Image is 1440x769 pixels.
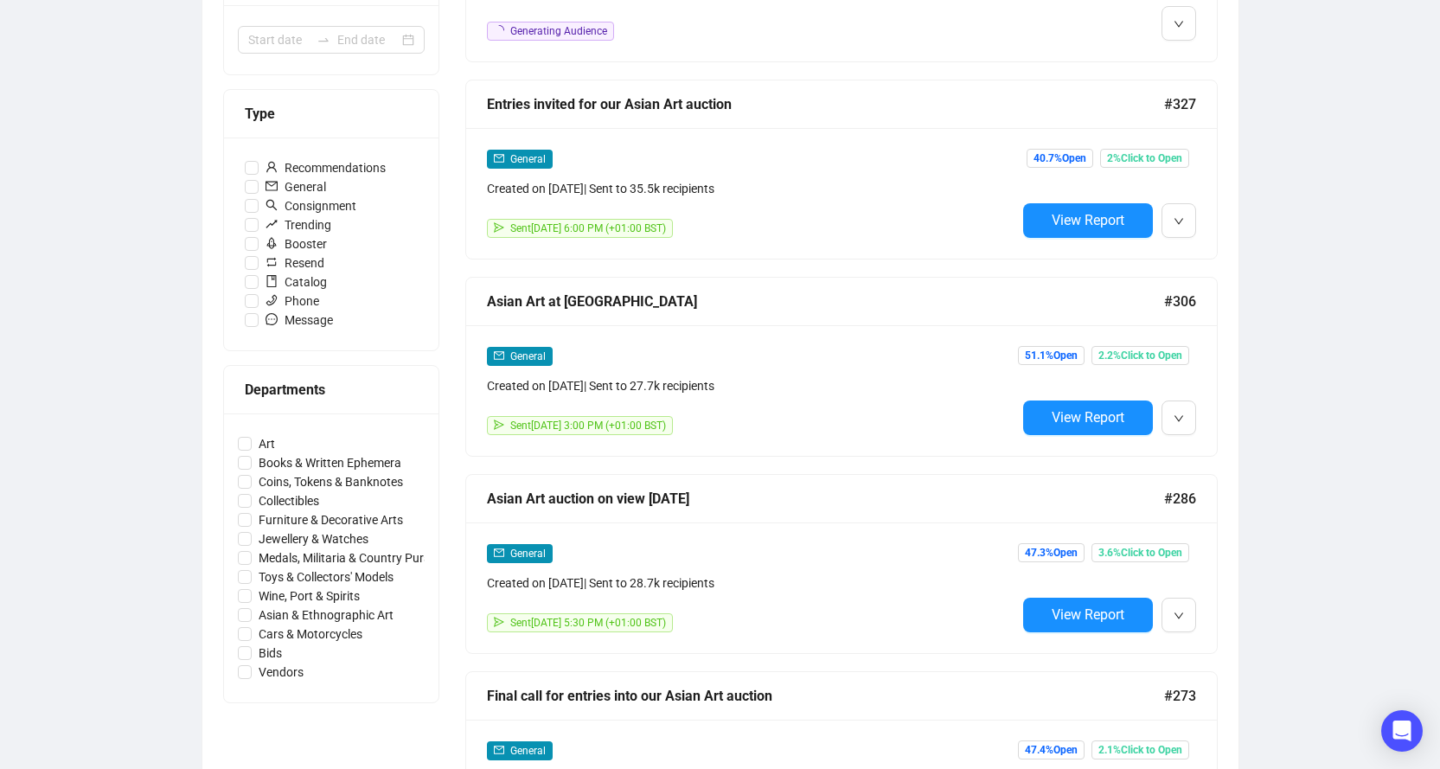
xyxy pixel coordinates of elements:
[245,379,418,401] div: Departments
[1174,216,1184,227] span: down
[259,311,340,330] span: Message
[259,177,333,196] span: General
[494,745,504,755] span: mail
[510,745,546,757] span: General
[487,179,1016,198] div: Created on [DATE] | Sent to 35.5k recipients
[1174,611,1184,621] span: down
[494,420,504,430] span: send
[259,272,334,292] span: Catalog
[266,256,278,268] span: retweet
[266,218,278,230] span: rise
[487,488,1164,509] div: Asian Art auction on view [DATE]
[266,237,278,249] span: rocket
[1164,291,1196,312] span: #306
[1174,413,1184,424] span: down
[510,617,666,629] span: Sent [DATE] 5:30 PM (+01:00 BST)
[487,574,1016,593] div: Created on [DATE] | Sent to 28.7k recipients
[1023,401,1153,435] button: View Report
[1164,488,1196,509] span: #286
[494,617,504,627] span: send
[510,153,546,165] span: General
[266,313,278,325] span: message
[1018,740,1085,759] span: 47.4% Open
[494,350,504,361] span: mail
[252,567,400,586] span: Toys & Collectors' Models
[266,161,278,173] span: user
[465,474,1218,654] a: Asian Art auction on view [DATE]#286mailGeneralCreated on [DATE]| Sent to 28.7k recipientssendSen...
[252,472,410,491] span: Coins, Tokens & Banknotes
[259,158,393,177] span: Recommendations
[266,199,278,211] span: search
[252,625,369,644] span: Cars & Motorcycles
[259,215,338,234] span: Trending
[1023,598,1153,632] button: View Report
[266,275,278,287] span: book
[1091,543,1189,562] span: 3.6% Click to Open
[1164,93,1196,115] span: #327
[1052,212,1124,228] span: View Report
[510,25,607,37] span: Generating Audience
[510,420,666,432] span: Sent [DATE] 3:00 PM (+01:00 BST)
[252,586,367,606] span: Wine, Port & Spirits
[259,253,331,272] span: Resend
[1018,543,1085,562] span: 47.3% Open
[266,294,278,306] span: phone
[1091,740,1189,759] span: 2.1% Click to Open
[1023,203,1153,238] button: View Report
[487,376,1016,395] div: Created on [DATE] | Sent to 27.7k recipients
[248,30,310,49] input: Start date
[487,291,1164,312] div: Asian Art at [GEOGRAPHIC_DATA]
[252,644,289,663] span: Bids
[252,453,408,472] span: Books & Written Ephemera
[465,277,1218,457] a: Asian Art at [GEOGRAPHIC_DATA]#306mailGeneralCreated on [DATE]| Sent to 27.7k recipientssendSent[...
[510,222,666,234] span: Sent [DATE] 6:00 PM (+01:00 BST)
[465,80,1218,260] a: Entries invited for our Asian Art auction#327mailGeneralCreated on [DATE]| Sent to 35.5k recipien...
[1164,685,1196,707] span: #273
[1052,606,1124,623] span: View Report
[494,222,504,233] span: send
[252,510,410,529] span: Furniture & Decorative Arts
[1381,710,1423,752] div: Open Intercom Messenger
[317,33,330,47] span: to
[252,606,400,625] span: Asian & Ethnographic Art
[1091,346,1189,365] span: 2.2% Click to Open
[487,685,1164,707] div: Final call for entries into our Asian Art auction
[317,33,330,47] span: swap-right
[252,434,282,453] span: Art
[1174,19,1184,29] span: down
[510,350,546,362] span: General
[510,548,546,560] span: General
[252,529,375,548] span: Jewellery & Watches
[252,491,326,510] span: Collectibles
[1052,409,1124,426] span: View Report
[1100,149,1189,168] span: 2% Click to Open
[266,180,278,192] span: mail
[494,548,504,558] span: mail
[259,292,326,311] span: Phone
[245,103,418,125] div: Type
[1018,346,1085,365] span: 51.1% Open
[487,93,1164,115] div: Entries invited for our Asian Art auction
[494,153,504,163] span: mail
[252,663,310,682] span: Vendors
[337,30,399,49] input: End date
[252,548,457,567] span: Medals, Militaria & Country Pursuits
[259,196,363,215] span: Consignment
[259,234,334,253] span: Booster
[1027,149,1093,168] span: 40.7% Open
[492,23,506,37] span: loading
